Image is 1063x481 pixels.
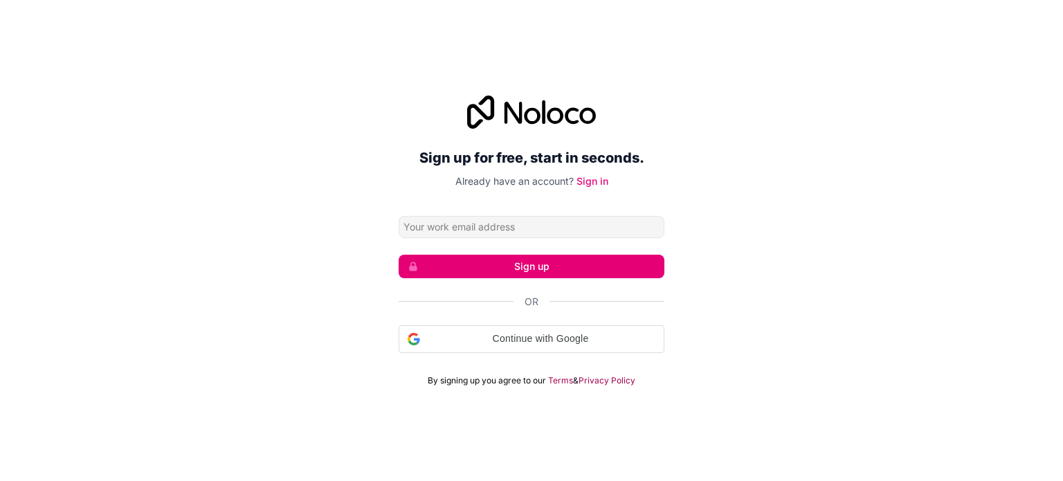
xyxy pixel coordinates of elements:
[399,216,664,238] input: Email address
[426,332,655,346] span: Continue with Google
[525,295,538,309] span: Or
[576,175,608,187] a: Sign in
[399,255,664,278] button: Sign up
[573,375,579,386] span: &
[548,375,573,386] a: Terms
[399,325,664,353] div: Continue with Google
[579,375,635,386] a: Privacy Policy
[399,145,664,170] h2: Sign up for free, start in seconds.
[455,175,574,187] span: Already have an account?
[428,375,546,386] span: By signing up you agree to our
